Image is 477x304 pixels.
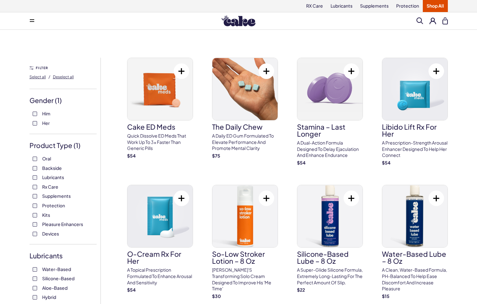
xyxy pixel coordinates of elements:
span: / [48,74,50,80]
button: Select all [29,72,46,82]
input: Kits [33,213,37,217]
h3: Stamina – Last Longer [297,123,363,137]
img: Water-Based Lube – 8 oz [382,185,448,247]
h3: So-Low Stroker Lotion – 8 oz [212,250,278,264]
span: Water-Based [42,265,71,273]
a: Libido Lift Rx For HerLibido Lift Rx For HerA prescription-strength arousal enhancer designed to ... [382,58,448,166]
span: Backside [42,164,62,172]
button: Deselect all [53,72,74,82]
input: Water-Based [33,267,37,272]
p: A super-glide silicone formula, extremely long-lasting for the perfect amount of slip. [297,267,363,286]
a: The Daily ChewThe Daily ChewA Daily ED Gum Formulated To Elevate Performance And Promote Mental C... [212,58,278,159]
strong: $ 30 [212,293,221,299]
strong: $ 54 [127,287,136,293]
strong: $ 54 [382,160,390,165]
h3: The Daily Chew [212,123,278,130]
input: Him [33,112,37,116]
input: Supplements [33,194,37,198]
span: Oral [42,154,51,163]
p: [PERSON_NAME]'s transforming solo cream designed to improve his 'me time' [212,267,278,292]
img: Stamina – Last Longer [297,58,363,120]
a: Water-Based Lube – 8 ozWater-Based Lube – 8 ozA clean, water-based formula, pH-balanced to help e... [382,185,448,299]
img: O-Cream Rx for Her [127,185,193,247]
span: Silicone-Based [42,274,74,282]
strong: $ 54 [297,160,306,165]
p: A dual-action formula designed to delay ejaculation and enhance endurance [297,140,363,158]
span: Pleasure Enhancers [42,220,83,228]
img: The Daily Chew [212,58,278,120]
span: Devices [42,230,59,238]
strong: $ 54 [127,153,136,158]
span: Deselect all [53,74,74,79]
img: Silicone-Based Lube – 8 oz [297,185,363,247]
strong: $ 15 [382,293,390,299]
h3: O-Cream Rx for Her [127,250,193,264]
span: Lubricants [42,173,64,181]
input: Silicone-Based [33,276,37,281]
strong: $ 22 [297,287,305,293]
span: Hybrid [42,293,56,301]
span: Her [42,119,50,127]
input: Protection [33,204,37,208]
p: A Daily ED Gum Formulated To Elevate Performance And Promote Mental Clarity [212,133,278,152]
span: Kits [42,211,50,219]
img: Cake ED Meds [127,58,193,120]
input: Pleasure Enhancers [33,222,37,227]
h3: Libido Lift Rx For Her [382,123,448,137]
p: A topical prescription formulated to enhance arousal and sensitivity [127,267,193,286]
input: Hybrid [33,295,37,300]
input: Rx Care [33,185,37,189]
input: Aloe-Based [33,286,37,290]
h3: Silicone-Based Lube – 8 oz [297,250,363,264]
a: O-Cream Rx for HerO-Cream Rx for HerA topical prescription formulated to enhance arousal and sens... [127,185,193,293]
h3: Water-Based Lube – 8 oz [382,250,448,264]
img: Hello Cake [222,16,255,26]
h3: Cake ED Meds [127,123,193,130]
span: Select all [29,74,46,79]
span: Supplements [42,192,71,200]
span: Aloe-Based [42,284,68,292]
span: Protection [42,201,65,210]
p: A clean, water-based formula, pH-balanced to help ease discomfort and increase pleasure [382,267,448,292]
input: Devices [33,232,37,236]
span: Rx Care [42,183,58,191]
strong: $ 75 [212,153,220,158]
input: Backside [33,166,37,171]
a: So-Low Stroker Lotion – 8 ozSo-Low Stroker Lotion – 8 oz[PERSON_NAME]'s transforming solo cream d... [212,185,278,299]
img: So-Low Stroker Lotion – 8 oz [212,185,278,247]
span: Him [42,109,50,118]
img: Libido Lift Rx For Her [382,58,448,120]
input: Lubricants [33,175,37,180]
a: Stamina – Last LongerStamina – Last LongerA dual-action formula designed to delay ejaculation and... [297,58,363,166]
p: A prescription-strength arousal enhancer designed to help her connect [382,140,448,158]
input: Oral [33,157,37,161]
input: Her [33,121,37,126]
a: Silicone-Based Lube – 8 ozSilicone-Based Lube – 8 ozA super-glide silicone formula, extremely lon... [297,185,363,293]
p: Quick dissolve ED Meds that work up to 3x faster than generic pills [127,133,193,152]
a: Cake ED MedsCake ED MedsQuick dissolve ED Meds that work up to 3x faster than generic pills$54 [127,58,193,159]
